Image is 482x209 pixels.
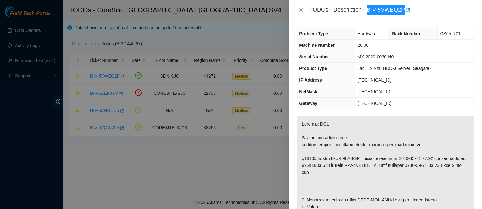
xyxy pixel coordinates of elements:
[299,8,304,13] span: close
[299,101,317,106] span: Gateway
[358,31,377,36] span: Hardware
[299,89,317,94] span: NetMask
[299,31,328,36] span: Problem Type
[440,31,460,36] span: CS05-R01
[299,78,322,83] span: IP Address
[358,89,392,94] span: [TECHNICAL_ID]
[299,43,335,48] span: Machine Number
[358,43,368,48] span: 26:00
[299,54,329,59] span: Serial Number
[358,66,431,71] span: Jabil 1x8-X8 HDD-J Server {Seagate}
[358,101,392,106] span: [TECHNICAL_ID]
[392,31,420,36] span: Rack Number
[358,78,392,83] span: [TECHNICAL_ID]
[358,54,394,59] span: MX-2020-0036-N0
[309,5,474,15] div: TODOs - Description - B-V-5VWEQ2P
[299,66,327,71] span: Product Type
[297,7,305,13] button: Close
